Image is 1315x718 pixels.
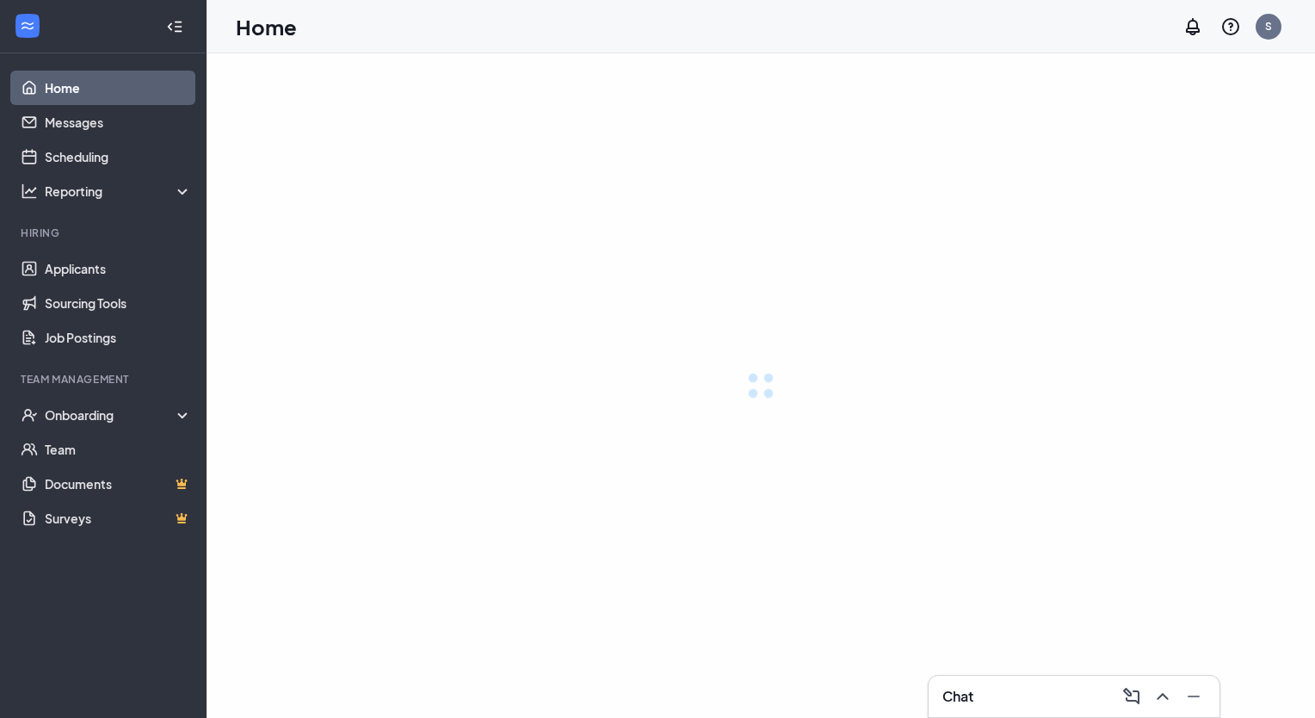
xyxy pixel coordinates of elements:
div: Hiring [21,226,188,240]
svg: Minimize [1183,686,1204,707]
a: Sourcing Tools [45,286,192,320]
a: Job Postings [45,320,192,355]
button: Minimize [1178,683,1206,710]
h3: Chat [942,687,973,706]
a: Scheduling [45,139,192,174]
div: Onboarding [45,406,193,424]
button: ComposeMessage [1116,683,1144,710]
a: SurveysCrown [45,501,192,535]
div: S [1265,19,1272,34]
svg: UserCheck [21,406,38,424]
a: Home [45,71,192,105]
a: Applicants [45,251,192,286]
div: Reporting [45,183,193,200]
a: Messages [45,105,192,139]
h1: Home [236,12,297,41]
a: DocumentsCrown [45,467,192,501]
svg: Notifications [1182,16,1203,37]
div: Team Management [21,372,188,387]
svg: ComposeMessage [1121,686,1142,707]
svg: QuestionInfo [1220,16,1241,37]
button: ChevronUp [1147,683,1175,710]
svg: Collapse [166,18,183,35]
svg: Analysis [21,183,38,200]
svg: ChevronUp [1152,686,1173,707]
svg: WorkstreamLogo [19,17,36,34]
a: Team [45,432,192,467]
